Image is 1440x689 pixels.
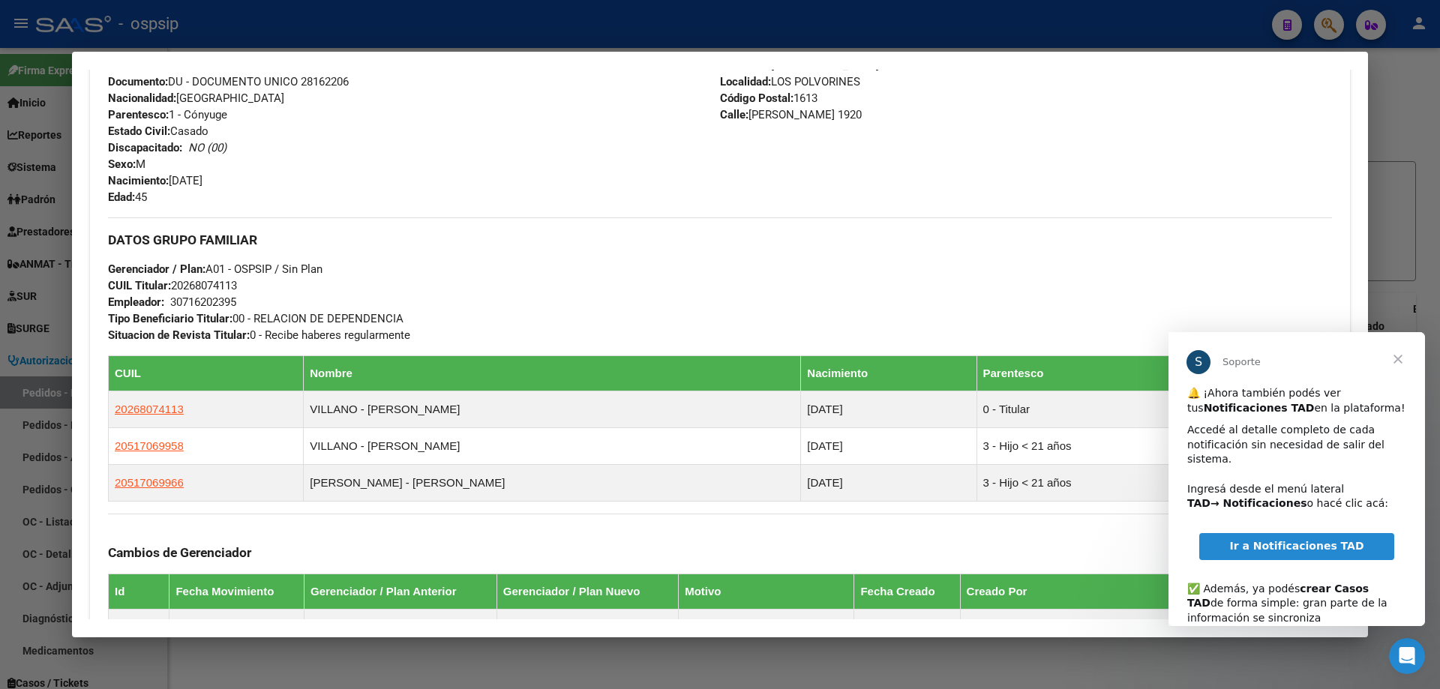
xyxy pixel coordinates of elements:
i: NO (00) [188,141,226,154]
th: CUIL [109,356,304,391]
td: CREACION DE AFILIADO [679,610,854,639]
span: 20517069966 [115,476,184,489]
iframe: Intercom live chat mensaje [1168,332,1425,626]
strong: Documento: [108,75,168,88]
span: 20268074113 [108,279,237,292]
th: Gerenciador / Plan Nuevo [496,574,678,610]
strong: Situacion de Revista Titular: [108,328,250,342]
td: 3 - Hijo < 21 años [976,428,1219,465]
iframe: Intercom live chat [1389,638,1425,674]
th: Parentesco [976,356,1219,391]
strong: A01 - OSPSIP [503,617,576,630]
span: LOS POLVORINES [720,75,860,88]
td: [PERSON_NAME] - [EMAIL_ADDRESS][DOMAIN_NAME] [960,610,1331,639]
div: 30716202395 [170,294,236,310]
strong: Localidad: [720,75,771,88]
span: [PERSON_NAME] 1920 [720,108,862,121]
th: Fecha Movimiento [169,574,304,610]
strong: Empleador: [108,295,164,309]
span: DU - DOCUMENTO UNICO 28162206 [108,75,349,88]
span: M [108,157,145,171]
span: 20268074113 [115,403,184,415]
span: 00 - RELACION DE DEPENDENCIA [108,312,403,325]
td: [PERSON_NAME] - [PERSON_NAME] [304,465,801,502]
span: [GEOGRAPHIC_DATA] [108,91,284,105]
strong: Calle: [720,108,748,121]
strong: CUIL Titular: [108,279,171,292]
span: [DATE] [108,174,202,187]
strong: Tipo Beneficiario Titular: [108,312,232,325]
span: 0 - Recibe haberes regularmente [108,328,410,342]
strong: Discapacitado: [108,141,182,154]
td: VILLANO - [PERSON_NAME] [304,428,801,465]
td: ( ) [496,610,678,639]
td: 0 - Titular [976,391,1219,428]
td: [DATE] [801,428,976,465]
span: 45 [108,190,147,204]
td: [DATE] [854,610,960,639]
strong: Código Postal: [720,91,793,105]
th: Fecha Creado [854,574,960,610]
th: Creado Por [960,574,1331,610]
span: Casado [108,124,208,138]
span: 20517069958 [115,439,184,452]
th: Gerenciador / Plan Anterior [304,574,497,610]
td: ( ) [304,610,497,639]
th: Motivo [679,574,854,610]
td: [DATE] [801,465,976,502]
strong: Estado Civil: [108,124,170,138]
td: [DATE] [169,610,304,639]
strong: Sin Gerenciador [310,617,397,630]
span: Sin Plan [401,617,443,630]
td: 3 - Hijo < 21 años [976,465,1219,502]
td: [DATE] [801,391,976,428]
strong: Parentesco: [108,108,169,121]
h3: DATOS GRUPO FAMILIAR [108,232,1332,248]
strong: Sexo: [108,157,136,171]
strong: Nacimiento: [108,174,169,187]
div: ✅ Además, ya podés de forma simple: gran parte de la información se sincroniza automáticamente y ... [19,235,238,337]
strong: Edad: [108,190,135,204]
th: Id [109,574,169,610]
th: Nombre [304,356,801,391]
th: Nacimiento [801,356,976,391]
strong: Gerenciador / Plan: [108,262,205,276]
span: A01 - OSPSIP / Sin Plan [108,262,322,276]
span: Sin Plan [580,617,622,630]
td: VILLANO - [PERSON_NAME] [304,391,801,428]
td: 235615 [109,610,169,639]
strong: Nacionalidad: [108,91,176,105]
h3: Cambios de Gerenciador [108,544,1332,561]
span: 1613 [720,91,817,105]
span: 1 - Cónyuge [108,108,227,121]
